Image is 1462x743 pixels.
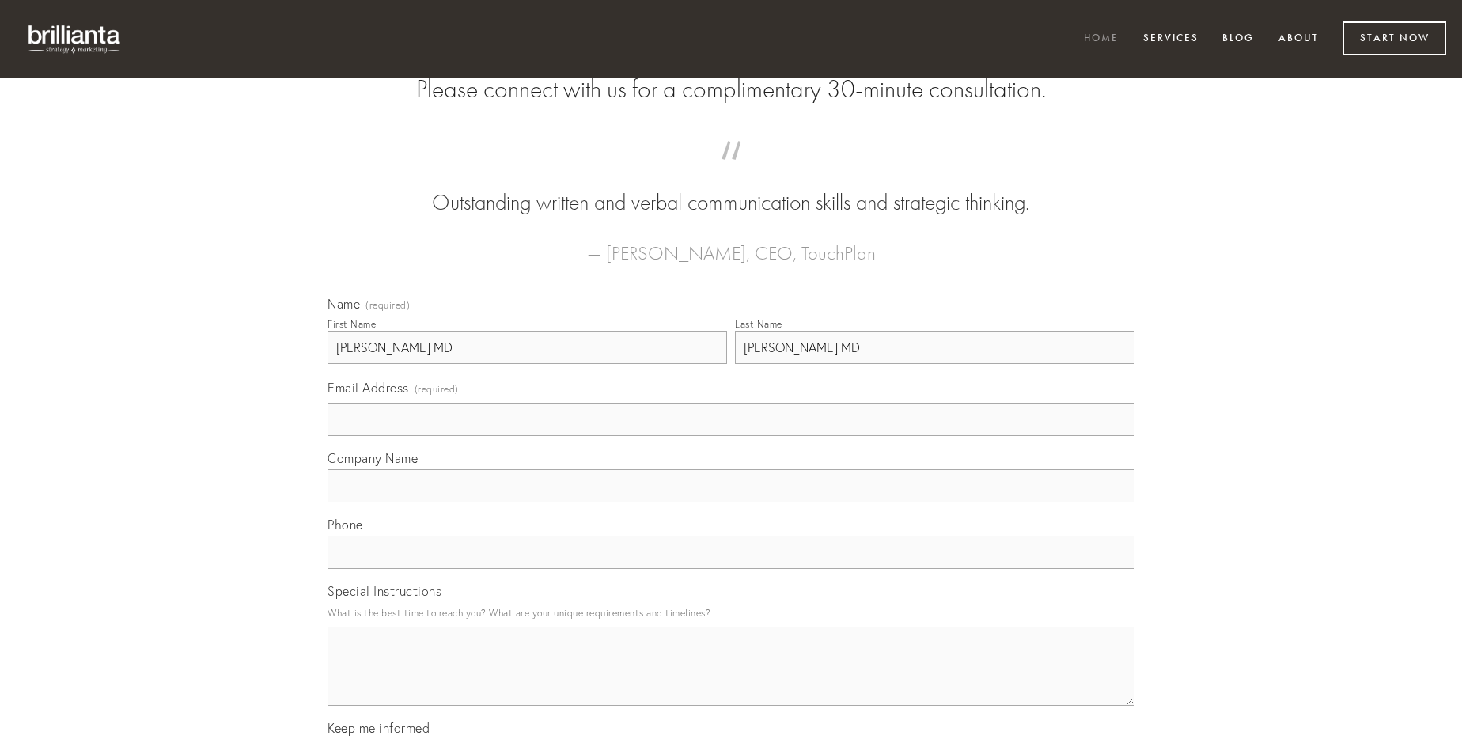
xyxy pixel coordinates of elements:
[1074,26,1129,52] a: Home
[1343,21,1446,55] a: Start Now
[365,301,410,310] span: (required)
[735,318,782,330] div: Last Name
[328,318,376,330] div: First Name
[1212,26,1264,52] a: Blog
[328,74,1134,104] h2: Please connect with us for a complimentary 30-minute consultation.
[353,157,1109,218] blockquote: Outstanding written and verbal communication skills and strategic thinking.
[16,16,134,62] img: brillianta - research, strategy, marketing
[328,720,430,736] span: Keep me informed
[1133,26,1209,52] a: Services
[328,583,441,599] span: Special Instructions
[328,380,409,396] span: Email Address
[328,296,360,312] span: Name
[353,218,1109,269] figcaption: — [PERSON_NAME], CEO, TouchPlan
[328,602,1134,624] p: What is the best time to reach you? What are your unique requirements and timelines?
[353,157,1109,188] span: “
[1268,26,1329,52] a: About
[328,517,363,533] span: Phone
[415,378,459,400] span: (required)
[328,450,418,466] span: Company Name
